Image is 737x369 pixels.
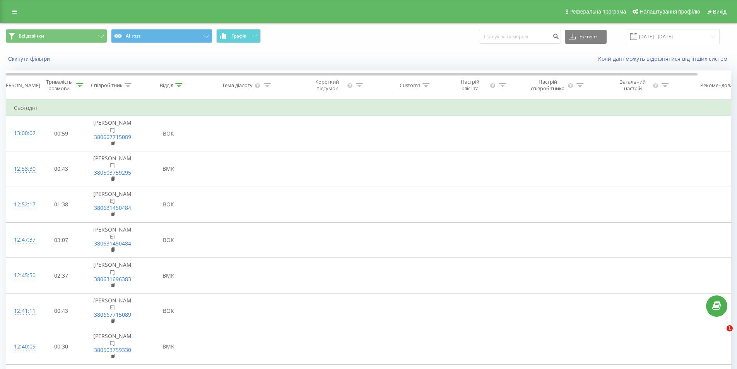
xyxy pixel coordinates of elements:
div: 12:41:11 [14,304,29,319]
div: 12:53:30 [14,161,29,177]
a: 380503759330 [94,346,131,354]
span: Налаштування профілю [640,9,700,15]
span: Графік [231,33,246,39]
td: 02:37 [37,258,85,293]
div: Загальний настрій [614,79,652,92]
span: Вихід [713,9,727,15]
button: Всі дзвінки [6,29,107,43]
button: Експорт [565,30,607,44]
div: 12:47:37 [14,232,29,247]
td: ВОК [140,187,198,222]
div: 12:40:09 [14,339,29,354]
div: Відділ [160,82,173,89]
td: ВОК [140,293,198,329]
td: 01:38 [37,187,85,222]
td: [PERSON_NAME] [85,222,140,258]
iframe: Intercom live chat [711,325,729,344]
div: 12:52:17 [14,197,29,212]
td: 00:30 [37,329,85,364]
td: [PERSON_NAME] [85,258,140,293]
div: 13:00:02 [14,126,29,141]
td: [PERSON_NAME] [85,151,140,187]
div: Тема діалогу [222,82,253,89]
a: 380503759295 [94,169,131,176]
td: ВОК [140,222,198,258]
td: ВМК [140,258,198,293]
div: Співробітник [91,82,123,89]
td: ВМК [140,151,198,187]
span: Реферальна програма [569,9,626,15]
a: 380631450484 [94,204,131,211]
div: Настрій співробітника [529,79,566,92]
td: [PERSON_NAME] [85,116,140,151]
td: [PERSON_NAME] [85,187,140,222]
div: Короткий підсумок [309,79,346,92]
a: 380631696383 [94,275,131,283]
div: Custom1 [400,82,421,89]
button: AI rost [111,29,212,43]
td: 00:43 [37,293,85,329]
div: [PERSON_NAME] [1,82,40,89]
a: 380667715089 [94,133,131,141]
span: 1 [727,325,733,331]
td: [PERSON_NAME] [85,329,140,364]
button: Скинути фільтри [6,55,54,62]
div: Настрій клієнта [452,79,488,92]
td: 00:59 [37,116,85,151]
a: Коли дані можуть відрізнятися вiд інших систем [598,55,731,62]
div: 12:45:50 [14,268,29,283]
div: Тривалість розмови [44,79,74,92]
td: 00:43 [37,151,85,187]
a: 380631450484 [94,240,131,247]
td: 03:07 [37,222,85,258]
td: ВОК [140,116,198,151]
td: [PERSON_NAME] [85,293,140,329]
a: 380667715089 [94,311,131,318]
button: Графік [216,29,261,43]
td: ВМК [140,329,198,364]
span: Всі дзвінки [19,33,44,39]
input: Пошук за номером [479,30,561,44]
